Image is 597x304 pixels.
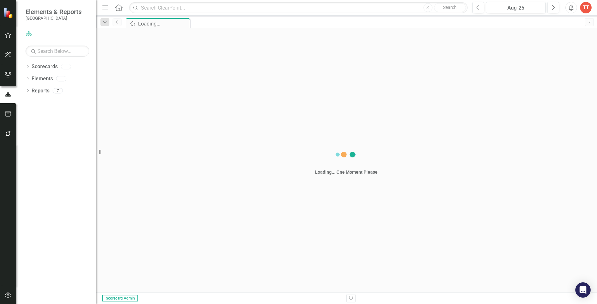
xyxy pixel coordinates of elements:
[32,63,58,70] a: Scorecards
[575,282,591,298] div: Open Intercom Messenger
[26,46,89,57] input: Search Below...
[32,87,49,95] a: Reports
[434,3,466,12] button: Search
[488,4,543,12] div: Aug-25
[129,2,468,13] input: Search ClearPoint...
[443,5,457,10] span: Search
[486,2,546,13] button: Aug-25
[102,295,138,301] span: Scorecard Admin
[315,169,378,175] div: Loading... One Moment Please
[580,2,592,13] button: TT
[26,8,82,16] span: Elements & Reports
[138,20,188,28] div: Loading...
[32,75,53,83] a: Elements
[26,16,82,21] small: [GEOGRAPHIC_DATA]
[53,88,63,93] div: 7
[3,7,14,18] img: ClearPoint Strategy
